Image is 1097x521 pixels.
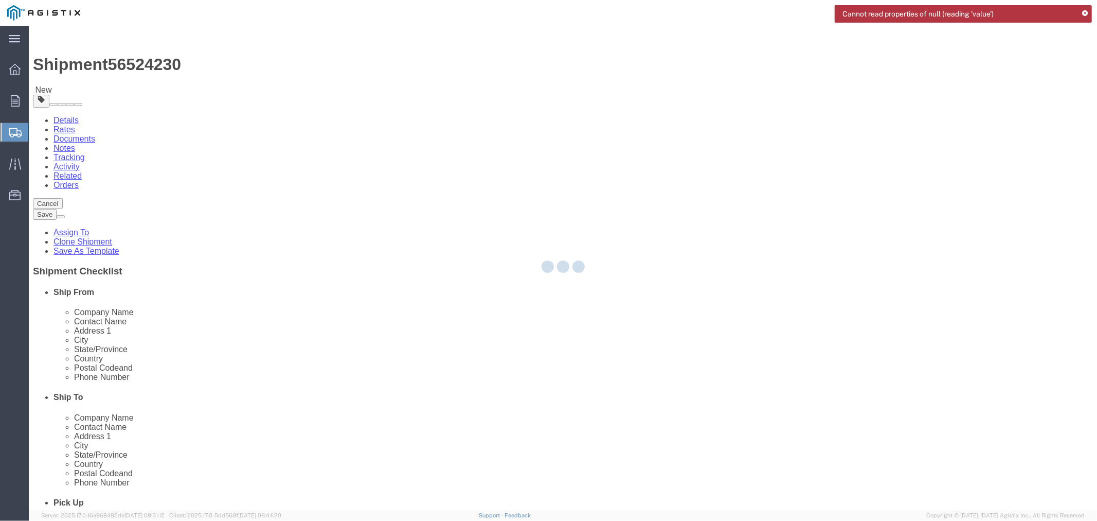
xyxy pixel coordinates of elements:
span: Server: 2025.17.0-16a969492de [41,512,165,518]
span: Client: 2025.17.0-5dd568f [169,512,281,518]
span: Cannot read properties of null (reading 'value') [842,9,994,20]
span: [DATE] 09:51:12 [124,512,165,518]
img: logo [7,5,80,21]
a: Support [479,512,505,518]
span: [DATE] 08:44:20 [238,512,281,518]
span: Copyright © [DATE]-[DATE] Agistix Inc., All Rights Reserved [926,511,1085,520]
a: Feedback [505,512,531,518]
